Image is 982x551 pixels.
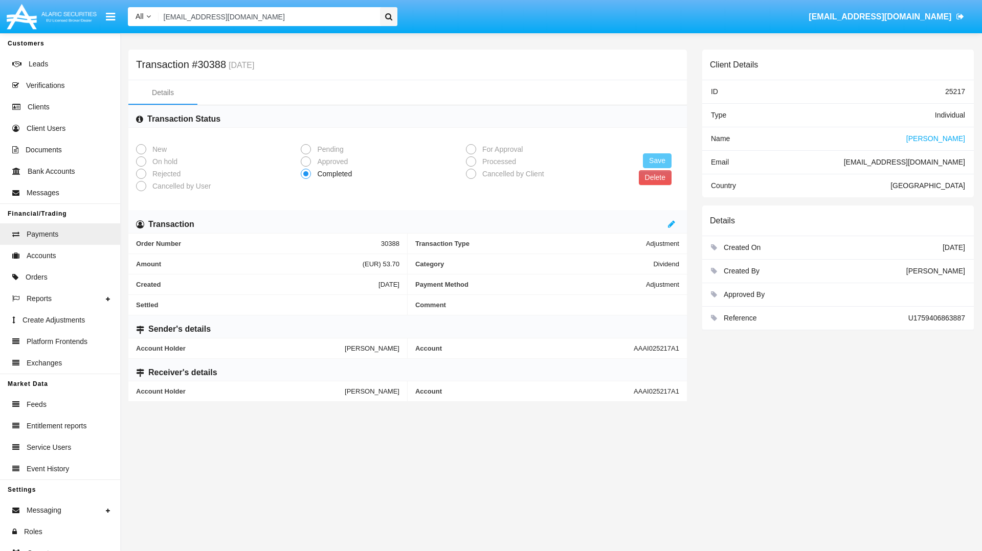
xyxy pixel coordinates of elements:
[26,145,62,155] span: Documents
[844,158,965,166] span: [EMAIL_ADDRESS][DOMAIN_NAME]
[146,169,183,179] span: Rejected
[710,60,758,70] h6: Client Details
[148,367,217,378] h6: Receiver's details
[908,314,965,322] span: U1759406863887
[147,113,220,125] h6: Transaction Status
[27,358,62,369] span: Exchanges
[226,61,254,70] small: [DATE]
[29,59,48,70] span: Leads
[345,345,399,352] span: [PERSON_NAME]
[345,387,399,395] span: [PERSON_NAME]
[906,134,965,143] span: [PERSON_NAME]
[643,153,672,168] button: Save
[146,181,213,192] span: Cancelled by User
[711,158,729,166] span: Email
[415,387,634,395] span: Account
[26,272,48,283] span: Orders
[26,80,64,91] span: Verifications
[711,111,726,119] span: Type
[27,188,59,198] span: Messages
[27,505,61,516] span: Messaging
[945,87,965,96] span: 25217
[943,243,965,251] span: [DATE]
[804,3,969,31] a: [EMAIL_ADDRESS][DOMAIN_NAME]
[639,170,672,185] button: Delete
[24,526,42,537] span: Roles
[634,345,679,352] span: AAAI025217A1
[476,144,525,155] span: For Approval
[724,290,765,299] span: Approved By
[128,11,159,22] a: All
[311,169,354,179] span: Completed
[148,324,211,335] h6: Sender's details
[935,111,965,119] span: Individual
[711,87,718,96] span: ID
[646,240,679,247] span: Adjustment
[28,102,50,112] span: Clients
[363,260,399,268] span: (EUR) 53.70
[476,156,519,167] span: Processed
[27,336,87,347] span: Platform Frontends
[159,7,376,26] input: Search
[5,2,98,32] img: Logo image
[890,181,965,190] span: [GEOGRAPHIC_DATA]
[27,399,47,410] span: Feeds
[136,12,144,20] span: All
[27,442,71,453] span: Service Users
[27,123,65,134] span: Client Users
[148,219,194,230] h6: Transaction
[634,387,679,395] span: AAAI025217A1
[415,301,679,309] span: Comment
[136,240,381,247] span: Order Number
[711,134,730,143] span: Name
[653,260,679,268] span: Dividend
[415,281,646,288] span: Payment Method
[646,281,679,288] span: Adjustment
[809,12,951,21] span: [EMAIL_ADDRESS][DOMAIN_NAME]
[152,87,174,98] div: Details
[724,314,757,322] span: Reference
[311,144,346,155] span: Pending
[27,293,52,304] span: Reports
[23,315,85,326] span: Create Adjustments
[146,144,169,155] span: New
[710,216,735,225] h6: Details
[906,267,965,275] span: [PERSON_NAME]
[381,240,399,247] span: 30388
[415,260,653,268] span: Category
[27,229,58,240] span: Payments
[724,267,760,275] span: Created By
[28,166,75,177] span: Bank Accounts
[27,421,87,431] span: Entitlement reports
[415,240,646,247] span: Transaction Type
[415,345,634,352] span: Account
[136,260,363,268] span: Amount
[311,156,350,167] span: Approved
[136,345,345,352] span: Account Holder
[136,387,345,395] span: Account Holder
[724,243,761,251] span: Created On
[136,60,254,70] h5: Transaction #30388
[27,250,56,261] span: Accounts
[476,169,547,179] span: Cancelled by Client
[146,156,180,167] span: On hold
[136,281,378,288] span: Created
[711,181,736,190] span: Country
[136,301,399,309] span: Settled
[27,464,69,474] span: Event History
[378,281,399,288] span: [DATE]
